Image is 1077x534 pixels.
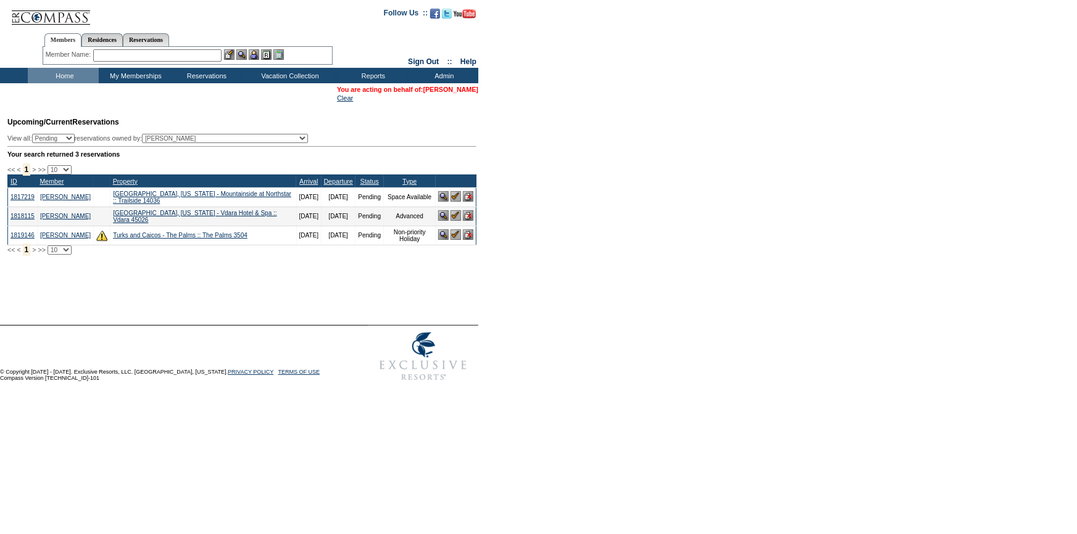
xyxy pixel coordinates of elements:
[322,187,356,207] td: [DATE]
[40,232,91,239] a: [PERSON_NAME]
[40,194,91,200] a: [PERSON_NAME]
[113,178,138,185] a: Property
[81,33,123,46] a: Residences
[451,191,461,202] img: Confirm Reservation
[17,166,20,173] span: <
[438,191,449,202] img: View Reservation
[384,7,428,22] td: Follow Us ::
[32,166,36,173] span: >
[170,68,241,83] td: Reservations
[451,229,461,240] img: Confirm Reservation
[451,210,461,221] img: Confirm Reservation
[32,246,36,253] span: >
[28,68,99,83] td: Home
[384,226,436,245] td: Non-priority Holiday
[113,210,277,223] a: [GEOGRAPHIC_DATA], [US_STATE] - Vdara Hotel & Spa :: Vdara 45026
[10,178,17,185] a: ID
[96,230,107,241] img: There are insufficient days and/or tokens to cover this reservation
[322,207,356,226] td: [DATE]
[236,49,247,60] img: View
[447,57,452,66] span: ::
[123,33,169,46] a: Reservations
[40,213,91,220] a: [PERSON_NAME]
[322,226,356,245] td: [DATE]
[7,118,72,126] span: Upcoming/Current
[368,326,478,387] img: Exclusive Resorts
[113,191,291,204] a: [GEOGRAPHIC_DATA], [US_STATE] - Mountainside at Northstar :: Trailside 14036
[7,246,15,253] span: <<
[430,9,440,18] img: Become our fan on Facebook
[337,94,353,102] a: Clear
[356,207,384,226] td: Pending
[463,191,473,202] img: Cancel Reservation
[463,210,473,221] img: Cancel Reservation
[7,134,314,143] div: View all: reservations owned by:
[7,166,15,173] span: <<
[384,187,436,207] td: Space Available
[336,68,407,83] td: Reports
[423,86,478,93] a: [PERSON_NAME]
[438,210,449,221] img: View Reservation
[296,207,321,226] td: [DATE]
[10,213,35,220] a: 1818115
[296,226,321,245] td: [DATE]
[407,68,478,83] td: Admin
[402,178,417,185] a: Type
[10,232,35,239] a: 1819146
[46,49,93,60] div: Member Name:
[460,57,476,66] a: Help
[278,369,320,375] a: TERMS OF USE
[356,226,384,245] td: Pending
[17,246,20,253] span: <
[324,178,353,185] a: Departure
[23,244,31,256] span: 1
[99,68,170,83] td: My Memberships
[360,178,379,185] a: Status
[384,207,436,226] td: Advanced
[228,369,273,375] a: PRIVACY POLICY
[299,178,318,185] a: Arrival
[438,229,449,240] img: View Reservation
[463,229,473,240] img: Cancel Reservation
[224,49,235,60] img: b_edit.gif
[442,12,452,20] a: Follow us on Twitter
[454,9,476,18] img: Subscribe to our YouTube Channel
[40,178,64,185] a: Member
[38,166,45,173] span: >>
[10,194,35,200] a: 1817219
[273,49,284,60] img: b_calculator.gif
[38,246,45,253] span: >>
[261,49,272,60] img: Reservations
[249,49,259,60] img: Impersonate
[7,118,119,126] span: Reservations
[442,9,452,18] img: Follow us on Twitter
[241,68,336,83] td: Vacation Collection
[430,12,440,20] a: Become our fan on Facebook
[7,150,476,158] div: Your search returned 3 reservations
[408,57,439,66] a: Sign Out
[296,187,321,207] td: [DATE]
[356,187,384,207] td: Pending
[44,33,82,47] a: Members
[454,12,476,20] a: Subscribe to our YouTube Channel
[337,86,478,93] span: You are acting on behalf of:
[23,163,31,176] span: 1
[113,232,247,239] a: Turks and Caicos - The Palms :: The Palms 3504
